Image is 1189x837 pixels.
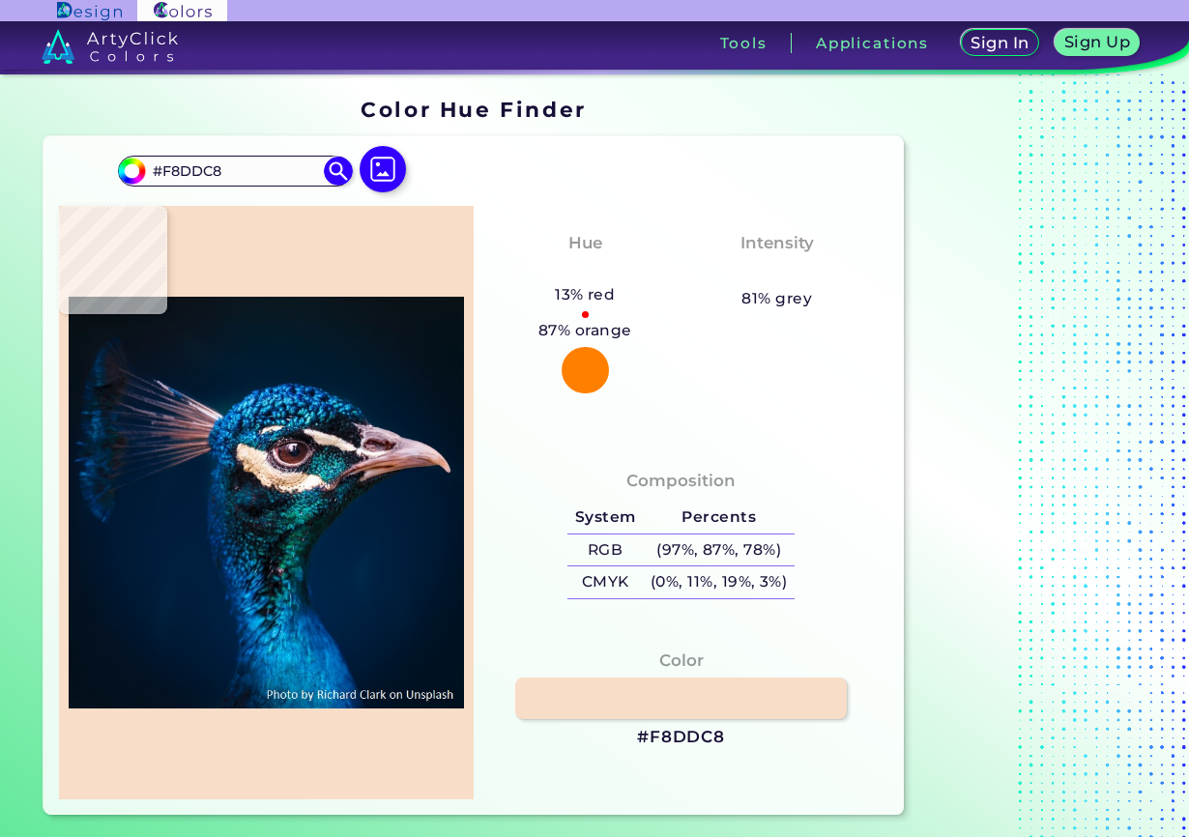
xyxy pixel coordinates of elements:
[324,157,353,186] img: icon search
[973,36,1027,50] h5: Sign In
[1067,35,1127,49] h5: Sign Up
[57,2,122,20] img: ArtyClick Design logo
[626,467,736,495] h4: Composition
[964,31,1035,55] a: Sign In
[637,726,725,749] h3: #F8DDC8
[42,29,178,64] img: logo_artyclick_colors_white.svg
[567,502,643,534] h5: System
[749,260,804,283] h3: Pale
[547,282,623,307] h5: 13% red
[816,36,929,50] h3: Applications
[361,95,586,124] h1: Color Hue Finder
[568,229,602,257] h4: Hue
[567,566,643,598] h5: CMYK
[503,260,667,283] h3: Reddish Orange
[741,286,812,311] h5: 81% grey
[145,158,325,184] input: type color..
[531,318,639,343] h5: 87% orange
[643,534,795,566] h5: (97%, 87%, 78%)
[643,566,795,598] h5: (0%, 11%, 19%, 3%)
[740,229,814,257] h4: Intensity
[720,36,768,50] h3: Tools
[567,534,643,566] h5: RGB
[659,647,704,675] h4: Color
[1058,31,1136,55] a: Sign Up
[360,146,406,192] img: icon picture
[69,216,464,790] img: img_pavlin.jpg
[643,502,795,534] h5: Percents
